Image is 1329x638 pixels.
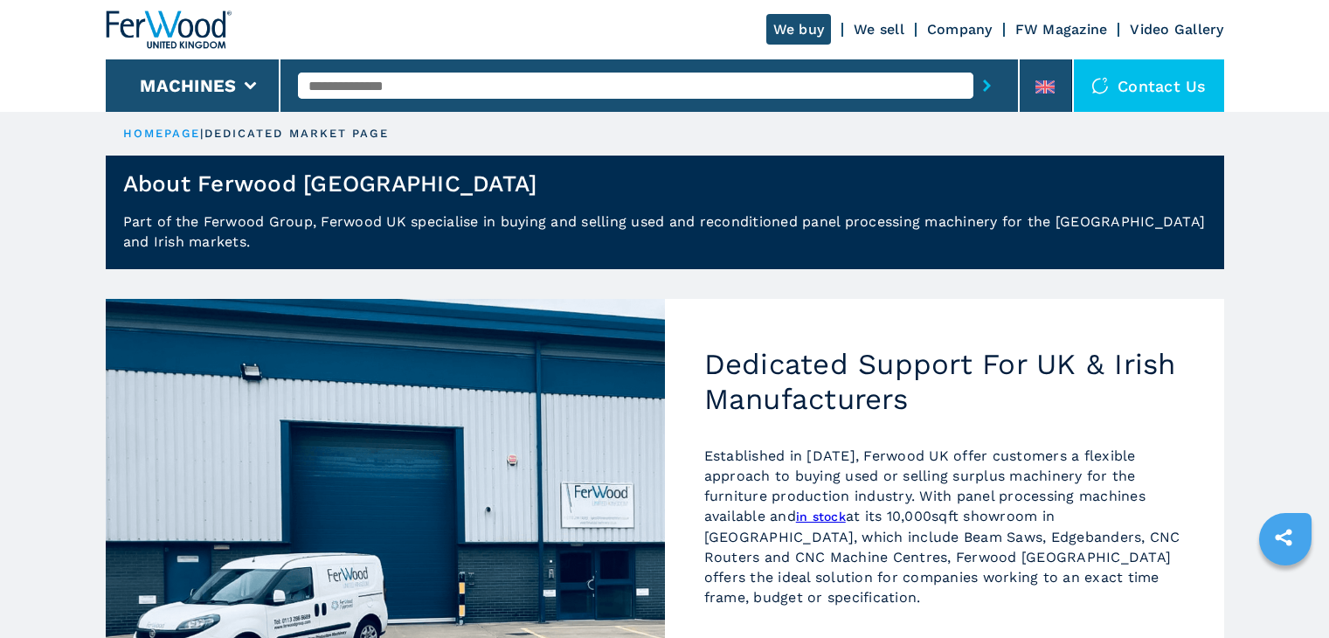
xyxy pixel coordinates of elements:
h1: About Ferwood [GEOGRAPHIC_DATA] [123,170,537,198]
a: We buy [766,14,832,45]
a: FW Magazine [1015,21,1108,38]
p: Part of the Ferwood Group, Ferwood UK specialise in buying and selling used and reconditioned pan... [106,212,1224,269]
button: submit-button [973,66,1000,106]
button: Machines [140,75,236,96]
img: Ferwood [106,10,232,49]
a: sharethis [1262,516,1305,559]
iframe: Chat [1255,559,1316,625]
a: in stock [796,510,846,524]
a: We sell [854,21,904,38]
p: dedicated market page [204,126,389,142]
img: Contact us [1091,77,1109,94]
a: Company [927,21,993,38]
p: Established in [DATE], Ferwood UK offer customers a flexible approach to buying used or selling s... [704,446,1185,607]
a: Video Gallery [1130,21,1223,38]
h2: Dedicated Support For UK & Irish Manufacturers [704,347,1185,416]
div: Contact us [1074,59,1224,112]
span: | [200,127,204,140]
a: HOMEPAGE [123,127,201,140]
